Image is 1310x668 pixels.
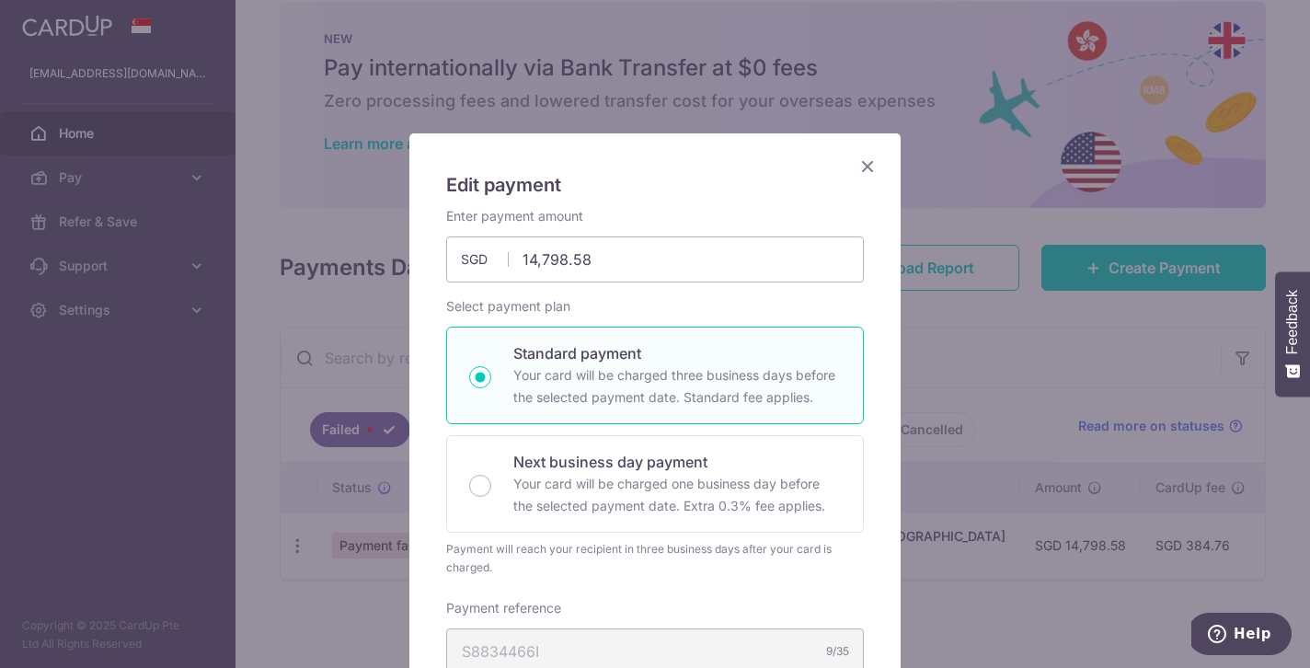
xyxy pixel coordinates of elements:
div: 9/35 [826,642,849,661]
button: Close [856,155,879,178]
p: Standard payment [513,342,841,364]
label: Select payment plan [446,297,570,316]
button: Feedback - Show survey [1275,271,1310,397]
iframe: Opens a widget where you can find more information [1191,613,1292,659]
p: Your card will be charged three business days before the selected payment date. Standard fee appl... [513,364,841,409]
div: Payment will reach your recipient in three business days after your card is charged. [446,540,864,577]
label: Payment reference [446,599,561,617]
span: Feedback [1284,290,1301,354]
h5: Edit payment [446,170,864,200]
p: Your card will be charged one business day before the selected payment date. Extra 0.3% fee applies. [513,473,841,517]
p: Next business day payment [513,451,841,473]
label: Enter payment amount [446,207,583,225]
span: SGD [461,250,509,269]
input: 0.00 [446,236,864,282]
